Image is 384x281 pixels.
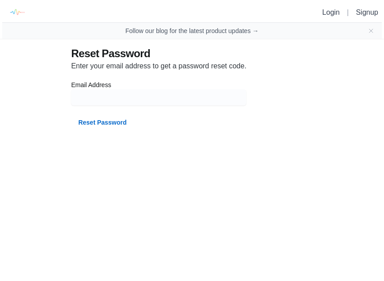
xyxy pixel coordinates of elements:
[343,7,352,18] li: |
[356,8,378,16] a: Signup
[125,26,258,35] a: Follow our blog for the latest product updates →
[322,8,340,16] a: Login
[71,61,246,71] p: Enter your email address to get a password reset code.
[71,80,246,89] label: Email Address
[71,114,134,130] button: Reset Password
[367,27,375,34] button: Close banner
[7,2,27,22] img: logo
[71,46,313,61] h3: Reset Password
